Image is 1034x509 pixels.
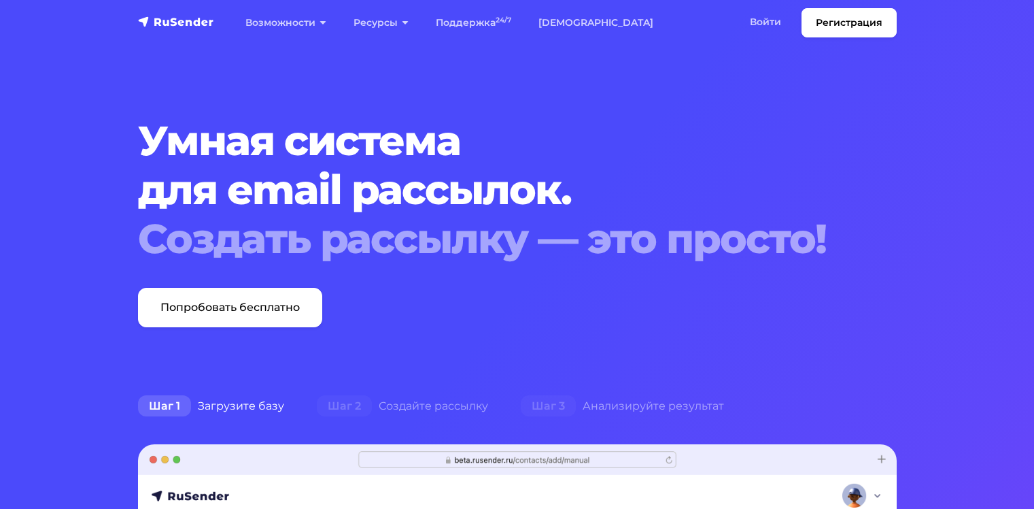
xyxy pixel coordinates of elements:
a: Регистрация [802,8,897,37]
span: Шаг 2 [317,395,372,417]
a: Возможности [232,9,340,37]
div: Загрузите базу [122,393,300,420]
a: [DEMOGRAPHIC_DATA] [525,9,667,37]
img: RuSender [138,15,214,29]
div: Создать рассылку — это просто! [138,214,832,263]
a: Попробовать бесплатно [138,288,322,327]
sup: 24/7 [496,16,511,24]
div: Создайте рассылку [300,393,504,420]
span: Шаг 1 [138,395,191,417]
h1: Умная система для email рассылок. [138,116,832,263]
div: Анализируйте результат [504,393,740,420]
span: Шаг 3 [521,395,576,417]
a: Войти [736,8,795,36]
a: Поддержка24/7 [422,9,525,37]
a: Ресурсы [340,9,422,37]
